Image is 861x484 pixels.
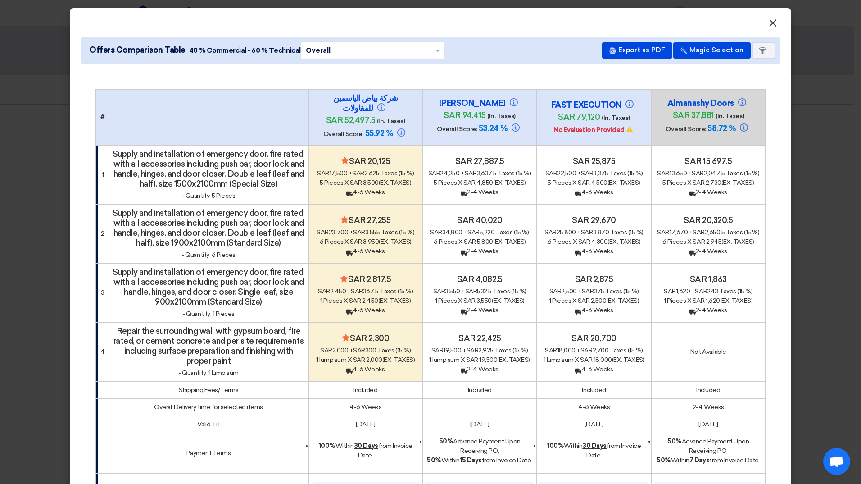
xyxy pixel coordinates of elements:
[435,297,437,305] span: 1
[426,187,533,197] div: 2-4 Weeks
[113,149,305,189] h4: Supply and installation of emergency door, fire rated, with all accessories including push bar, d...
[432,356,459,364] span: lump sum
[313,274,419,284] h4: sar 2,817.5
[606,297,639,305] span: (Ex. Taxes)
[181,251,235,259] span: - Quantity: 6 Pieces
[673,42,751,59] button: Magic Selection
[549,288,562,295] span: sar
[689,457,709,464] u: 7 Days
[426,247,533,256] div: 2-4 Weeks
[540,228,647,237] div: 25,800 + 3,870 Taxes (15 %)
[651,398,765,416] td: 2-4 Weeks
[351,288,363,295] span: sar
[323,130,363,138] span: Overall Score:
[540,247,647,256] div: 4-6 Weeks
[348,356,415,364] span: x sar 2,000
[493,179,526,187] span: (Ex. Taxes)
[655,306,761,315] div: 2-4 Weeks
[458,297,524,305] span: x sar 3,550
[552,297,571,305] span: Pieces
[113,267,305,307] h4: Supply and installation of emergency door, fire rated, with all accessories including push bar, d...
[655,215,761,225] h4: sar 20,320.5
[438,297,457,305] span: Pieces
[540,287,647,296] div: 2,500 + 375 Taxes (15 %)
[378,297,411,305] span: (Ex. Taxes)
[572,179,640,187] span: x sar 4,500
[707,123,736,133] span: 58.72 %
[317,169,329,177] span: sar
[540,365,647,374] div: 4-6 Weeks
[655,247,761,256] div: 2-4 Weeks
[437,125,477,133] span: Overall Score:
[492,297,525,305] span: (Ex. Taxes)
[667,438,749,455] span: Advance Payment Upon Receiving PO,
[581,169,593,177] span: sar
[439,438,521,455] span: Advance Payment Upon Receiving PO,
[544,228,557,236] span: sar
[320,238,324,246] span: 6
[602,114,630,122] span: (In. Taxes)
[109,416,308,433] td: Valid Till
[547,356,574,364] span: lump sum
[602,42,672,59] button: Export as PDF
[465,288,477,295] span: sar
[657,228,669,236] span: sar
[426,228,533,237] div: 34,800 + 5,220 Taxes (15 %)
[572,297,639,305] span: x sar 2,500
[655,347,761,356] div: Not Available
[353,347,365,354] span: sar
[540,187,647,197] div: 4-6 Weeks
[655,385,761,395] div: Included
[313,156,419,166] h4: sar 20,125
[316,356,318,364] span: 1
[439,438,453,445] strong: 50%
[96,204,109,263] td: 2
[426,156,533,166] h4: sar 27,887.5
[573,238,640,246] span: x sar 4,300
[664,297,666,305] span: 1
[426,346,533,355] div: 19,500 + 2,925 Taxes (15 %)
[581,228,593,236] span: sar
[434,238,438,246] span: 6
[320,297,322,305] span: 1
[721,238,754,246] span: (Ex. Taxes)
[444,110,485,120] span: sar 94,415
[655,169,761,178] div: 13,650 + 2,047.5 Taxes (15 %)
[344,297,411,305] span: x sar 2,450
[435,98,525,108] h4: [PERSON_NAME]
[109,381,308,398] td: Shipping Fees/Terms
[313,346,419,355] div: 2,000 + 300 Taxes (15 %)
[377,117,405,125] span: (In. Taxes)
[720,297,753,305] span: (Ex. Taxes)
[313,247,419,256] div: 4-6 Weeks
[582,442,607,450] u: 30 Days
[544,356,546,364] span: 1
[607,238,640,246] span: (Ex. Taxes)
[313,385,419,395] div: Included
[582,288,594,295] span: sar
[313,215,419,225] h4: sar 27,255
[365,128,393,138] span: 55.92 %
[109,433,308,473] td: Payment Terms
[540,306,647,315] div: 4-6 Weeks
[667,297,686,305] span: Pieces
[313,228,419,237] div: 23,700 + 3,555 Taxes (15 %)
[721,179,754,187] span: (Ex. Taxes)
[607,179,640,187] span: (Ex. Taxes)
[323,297,342,305] span: Pieces
[96,322,109,381] td: 4
[352,169,364,177] span: sar
[657,457,760,464] span: Within from Invoice Date.
[320,179,323,187] span: 5
[655,287,761,296] div: 1,620 + 243 Taxes (15 %)
[692,169,704,177] span: sar
[655,187,761,197] div: 2-4 Weeks
[666,125,706,133] span: Overall Score:
[548,238,552,246] span: 6
[326,115,375,125] span: sar 52,497.5
[317,228,329,236] span: sar
[549,100,639,110] h4: FAST EXECUTION
[109,398,308,416] td: Overall Delivery time for selected items
[321,93,411,113] h4: شركة بياض الياسمين للمقاولات
[667,179,686,187] span: Pieces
